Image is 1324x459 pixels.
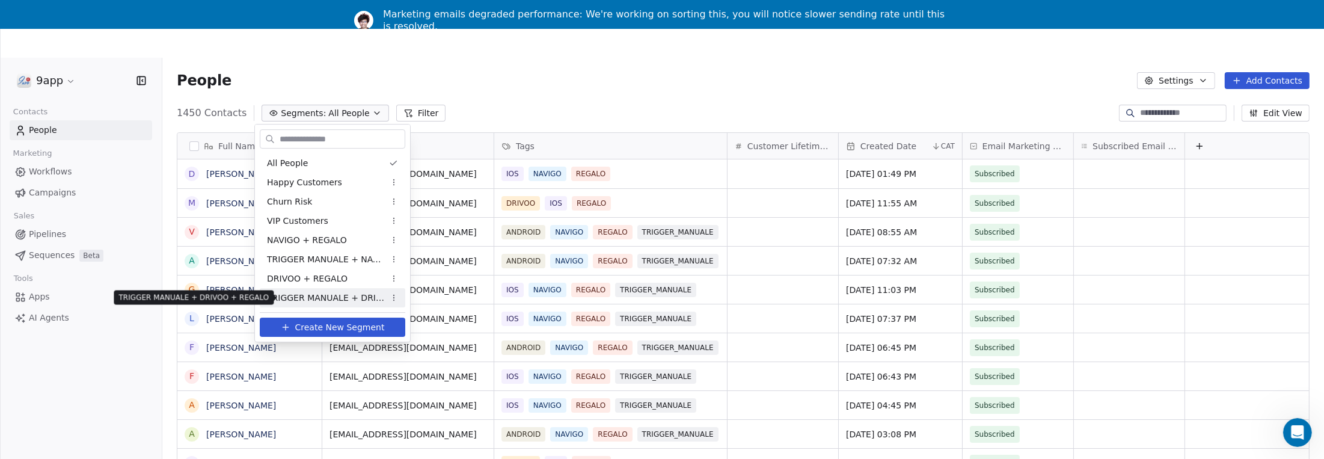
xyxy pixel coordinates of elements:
div: Suggestions [260,153,405,307]
span: Churn Risk [267,196,312,208]
div: Marketing emails degraded performance: We're working on sorting this, you will notice slower send... [383,8,951,32]
span: Create New Segment [295,321,385,334]
img: Profile image for Ram [354,11,373,30]
span: DRIVOO + REGALO [267,273,348,285]
iframe: Intercom live chat [1283,418,1312,447]
span: Happy Customers [267,176,342,189]
span: All People [267,157,308,170]
p: TRIGGER MANUALE + DRIVOO + REGALO [118,293,269,303]
span: NAVIGO + REGALO [267,234,347,247]
span: VIP Customers [267,215,328,227]
span: TRIGGER MANUALE + NAVIGO + REGALO [267,253,385,266]
span: TRIGGER MANUALE + DRIVOO + REGALO [267,292,385,304]
button: Create New Segment [260,318,405,337]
